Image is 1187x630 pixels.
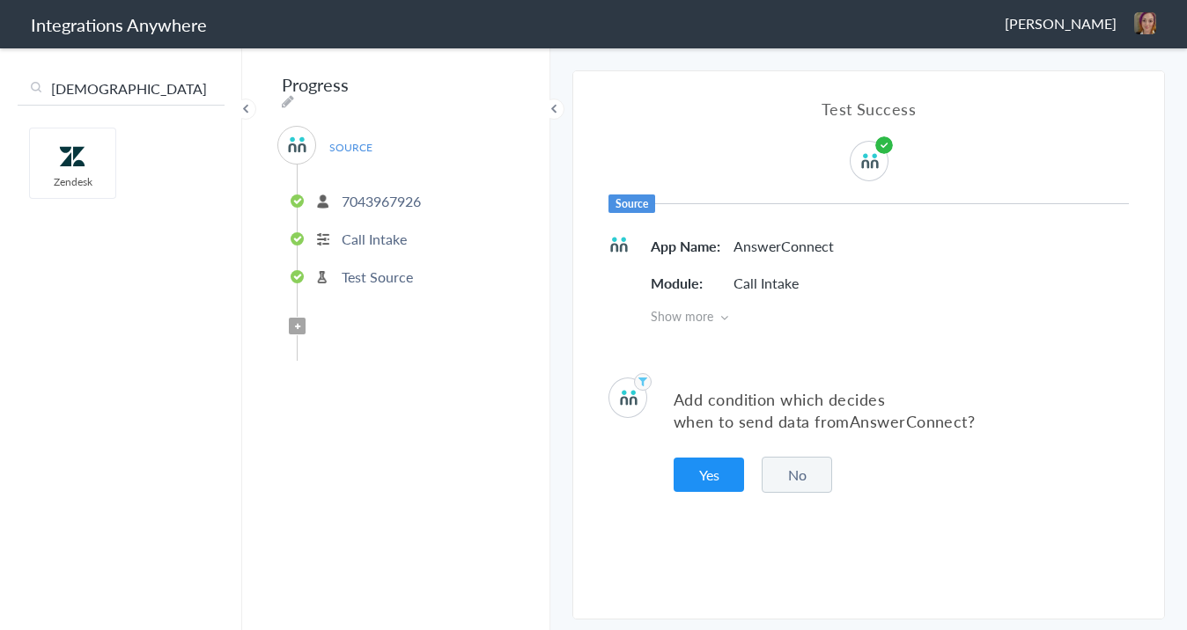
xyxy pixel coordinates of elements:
p: Call Intake [734,273,799,293]
p: 7043967926 [342,191,421,211]
p: Add condition which decides when to send data from ? [674,388,1129,432]
img: zendesk-logo.svg [35,142,110,172]
p: Test Source [342,267,413,287]
span: SOURCE [317,136,384,159]
span: AnswerConnect [850,410,968,432]
img: answerconnect-logo.svg [608,234,630,255]
h6: Source [608,194,655,213]
img: e104cdde-3abe-4874-827c-9f5a214dcc53.jpeg [1134,12,1156,34]
h1: Integrations Anywhere [31,12,207,37]
p: Call Intake [342,229,407,249]
img: answerconnect-logo.svg [286,134,308,156]
button: No [762,457,832,493]
img: answerconnect-logo.svg [859,150,881,172]
img: answerconnect-logo.svg [618,387,639,408]
span: Zendesk [30,174,115,189]
h4: Test Success [608,98,1129,120]
h5: Module [651,273,730,293]
p: AnswerConnect [734,236,834,256]
h5: App Name [651,236,730,256]
input: Search... [18,72,225,106]
span: Show more [651,307,1129,325]
span: [PERSON_NAME] [1005,13,1117,33]
button: Yes [674,458,744,492]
